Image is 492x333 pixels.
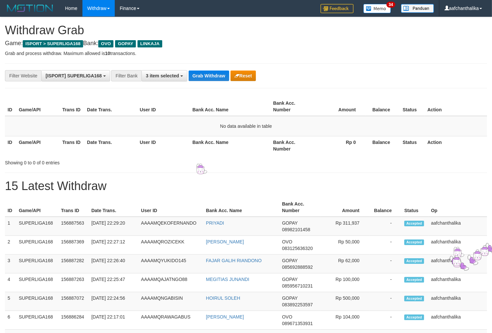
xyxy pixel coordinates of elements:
[16,136,60,155] th: Game/API
[16,236,58,255] td: SUPERLIGA168
[58,273,89,292] td: 156887263
[60,136,84,155] th: Trans ID
[5,157,200,166] div: Showing 0 to 0 of 0 entries
[428,236,487,255] td: aafchanthalika
[5,136,16,155] th: ID
[138,40,162,47] span: LINKAJA
[231,70,256,81] button: Reset
[138,198,203,217] th: User ID
[138,255,203,273] td: AAAAMQYUKIDO145
[23,40,83,47] span: ISPORT > SUPERLIGA168
[89,292,138,311] td: [DATE] 22:24:56
[5,180,487,193] h1: 15 Latest Withdraw
[282,302,313,307] span: Copy 083892253597 to clipboard
[428,217,487,236] td: aafchanthalika
[206,258,262,263] a: FAJAR GALIH RIANDONO
[58,236,89,255] td: 156887369
[5,70,41,81] div: Filter Website
[270,136,314,155] th: Bank Acc. Number
[428,292,487,311] td: aafchanthalika
[16,198,58,217] th: Game/API
[137,136,190,155] th: User ID
[5,273,16,292] td: 4
[321,236,369,255] td: Rp 50,000
[89,236,138,255] td: [DATE] 22:27:12
[428,255,487,273] td: aafchanthalika
[58,292,89,311] td: 156887072
[386,2,395,8] span: 34
[5,292,16,311] td: 5
[58,217,89,236] td: 156887563
[146,73,179,78] span: 3 item selected
[366,97,400,116] th: Balance
[314,136,366,155] th: Rp 0
[5,50,487,57] p: Grab and process withdraw. Maximum allowed is transactions.
[363,4,391,13] img: Button%20Memo.svg
[321,292,369,311] td: Rp 500,000
[321,255,369,273] td: Rp 62,000
[138,311,203,330] td: AAAAMQRAWAGABUS
[428,311,487,330] td: aafchanthalika
[282,321,313,326] span: Copy 089671353931 to clipboard
[16,97,60,116] th: Game/API
[282,283,313,289] span: Copy 085956710231 to clipboard
[321,217,369,236] td: Rp 311,937
[369,273,402,292] td: -
[428,273,487,292] td: aafchanthalika
[115,40,136,47] span: GOPAY
[16,217,58,236] td: SUPERLIGA168
[321,198,369,217] th: Amount
[282,220,297,226] span: GOPAY
[46,73,102,78] span: [ISPORT] SUPERLIGA168
[89,198,138,217] th: Date Trans.
[282,258,297,263] span: GOPAY
[141,70,187,81] button: 3 item selected
[105,51,110,56] strong: 10
[404,296,424,301] span: Accepted
[58,311,89,330] td: 156886284
[16,311,58,330] td: SUPERLIGA168
[404,277,424,283] span: Accepted
[5,97,16,116] th: ID
[41,70,110,81] button: [ISPORT] SUPERLIGA168
[369,292,402,311] td: -
[138,292,203,311] td: AAAAMQNGABISIN
[5,311,16,330] td: 6
[206,314,244,319] a: [PERSON_NAME]
[84,97,137,116] th: Date Trans.
[425,97,487,116] th: Action
[58,255,89,273] td: 156887282
[60,97,84,116] th: Trans ID
[369,198,402,217] th: Balance
[5,255,16,273] td: 3
[138,236,203,255] td: AAAAMQROZICEKK
[206,220,224,226] a: PRIYADI
[400,136,425,155] th: Status
[89,255,138,273] td: [DATE] 22:26:40
[401,4,434,13] img: panduan.png
[89,311,138,330] td: [DATE] 22:17:01
[425,136,487,155] th: Action
[282,277,297,282] span: GOPAY
[402,198,428,217] th: Status
[89,273,138,292] td: [DATE] 22:25:47
[369,236,402,255] td: -
[282,227,310,232] span: Copy 08982101458 to clipboard
[369,311,402,330] td: -
[16,292,58,311] td: SUPERLIGA168
[5,217,16,236] td: 1
[138,273,203,292] td: AAAAMQAJATNGO88
[369,217,402,236] td: -
[428,198,487,217] th: Op
[5,40,487,47] h4: Game: Bank:
[206,239,244,244] a: [PERSON_NAME]
[279,198,321,217] th: Bank Acc. Number
[282,295,297,301] span: GOPAY
[16,273,58,292] td: SUPERLIGA168
[314,97,366,116] th: Amount
[137,97,190,116] th: User ID
[404,258,424,264] span: Accepted
[5,198,16,217] th: ID
[190,97,271,116] th: Bank Acc. Name
[98,40,113,47] span: OVO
